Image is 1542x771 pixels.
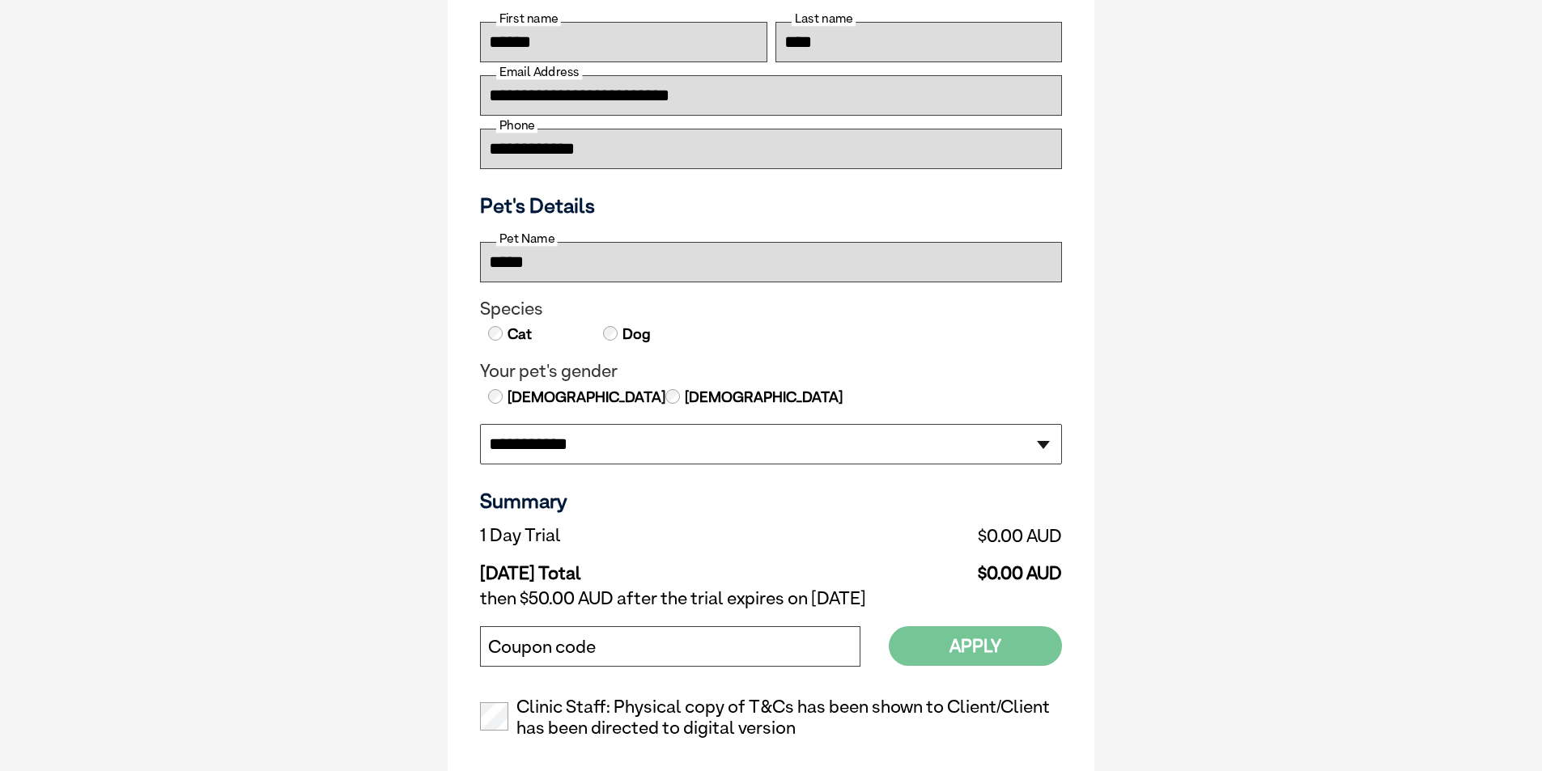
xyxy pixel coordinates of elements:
[796,521,1062,550] td: $0.00 AUD
[488,637,596,658] label: Coupon code
[796,550,1062,584] td: $0.00 AUD
[792,11,856,26] label: Last name
[474,193,1068,218] h3: Pet's Details
[496,11,561,26] label: First name
[480,697,1062,739] label: Clinic Staff: Physical copy of T&Cs has been shown to Client/Client has been directed to digital ...
[480,584,1062,613] td: then $50.00 AUD after the trial expires on [DATE]
[480,521,796,550] td: 1 Day Trial
[480,361,1062,382] legend: Your pet's gender
[480,702,508,731] input: Clinic Staff: Physical copy of T&Cs has been shown to Client/Client has been directed to digital ...
[480,489,1062,513] h3: Summary
[496,118,537,133] label: Phone
[496,65,582,79] label: Email Address
[889,626,1062,666] button: Apply
[480,299,1062,320] legend: Species
[480,550,796,584] td: [DATE] Total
